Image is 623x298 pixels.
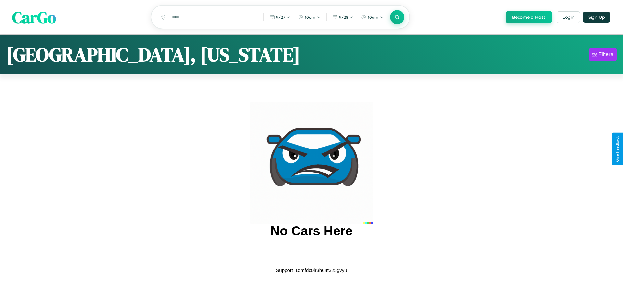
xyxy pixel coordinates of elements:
div: Give Feedback [615,136,620,162]
span: 10am [305,15,315,20]
button: 10am [295,12,324,22]
button: 9/28 [329,12,357,22]
span: 9 / 27 [276,15,285,20]
p: Support ID: mfdc0ir3h64t325gvyu [276,266,347,275]
button: 10am [358,12,387,22]
button: Filters [589,48,617,61]
span: 10am [368,15,378,20]
button: Sign Up [583,12,610,23]
div: Filters [598,51,613,58]
button: Become a Host [506,11,552,23]
h2: No Cars Here [270,224,352,238]
span: 9 / 28 [339,15,348,20]
h1: [GEOGRAPHIC_DATA], [US_STATE] [6,41,300,68]
img: car [250,102,373,224]
button: 9/27 [266,12,294,22]
button: Login [557,11,580,23]
span: CarGo [12,6,56,28]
